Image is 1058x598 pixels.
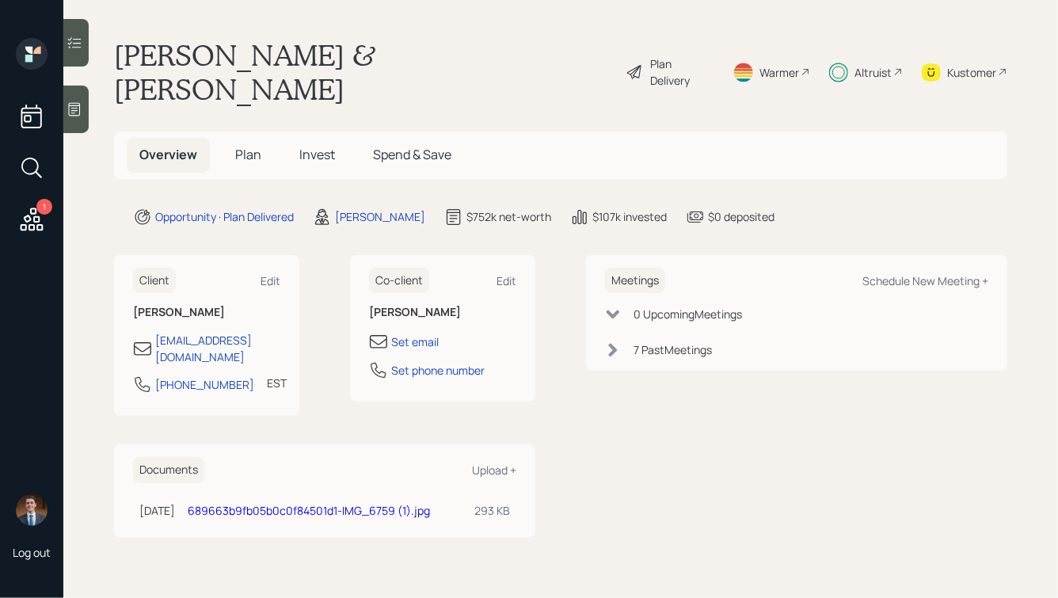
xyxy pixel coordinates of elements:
div: Schedule New Meeting + [862,273,988,288]
span: Overview [139,146,197,163]
div: Plan Delivery [651,55,714,89]
div: $752k net-worth [466,208,551,225]
div: Set email [391,333,439,350]
div: 0 Upcoming Meeting s [634,306,742,322]
div: $107k invested [592,208,667,225]
h6: [PERSON_NAME] [369,306,516,319]
h6: Meetings [605,268,665,294]
div: Kustomer [947,64,996,81]
h6: [PERSON_NAME] [133,306,280,319]
div: Edit [497,273,516,288]
div: EST [267,375,287,391]
div: Warmer [759,64,799,81]
div: [PHONE_NUMBER] [155,376,254,393]
div: 293 KB [474,502,510,519]
h6: Client [133,268,176,294]
div: [EMAIL_ADDRESS][DOMAIN_NAME] [155,332,280,365]
h6: Co-client [369,268,429,294]
div: 7 Past Meeting s [634,341,712,358]
div: [PERSON_NAME] [335,208,425,225]
span: Plan [235,146,261,163]
div: Log out [13,545,51,560]
img: hunter_neumayer.jpg [16,494,48,526]
div: 1 [36,199,52,215]
h1: [PERSON_NAME] & [PERSON_NAME] [114,38,613,106]
a: 689663b9fb05b0c0f84501d1-IMG_6759 (1).jpg [188,503,430,518]
div: Edit [261,273,280,288]
h6: Documents [133,457,204,483]
div: Opportunity · Plan Delivered [155,208,294,225]
div: Altruist [854,64,892,81]
div: $0 deposited [708,208,774,225]
span: Spend & Save [373,146,451,163]
div: Set phone number [391,362,485,379]
span: Invest [299,146,335,163]
div: Upload + [472,463,516,478]
div: [DATE] [139,502,175,519]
